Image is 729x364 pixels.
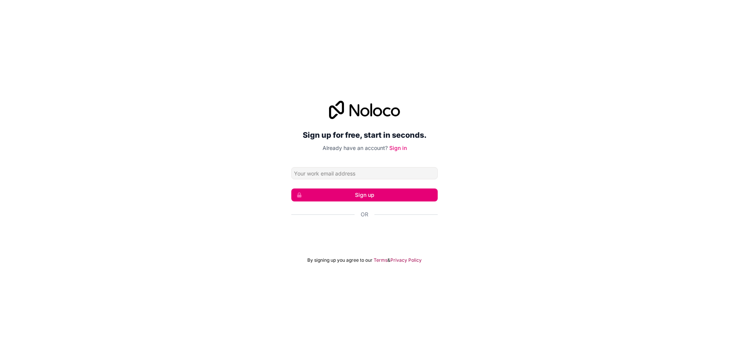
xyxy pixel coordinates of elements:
span: Or [361,211,368,218]
iframe: Sign in with Google Button [287,227,442,243]
a: Sign in [389,145,407,151]
a: Privacy Policy [390,257,422,263]
input: Email address [291,167,438,179]
span: & [387,257,390,263]
span: Already have an account? [323,145,388,151]
span: By signing up you agree to our [307,257,373,263]
a: Terms [374,257,387,263]
h2: Sign up for free, start in seconds. [291,128,438,142]
button: Sign up [291,188,438,201]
